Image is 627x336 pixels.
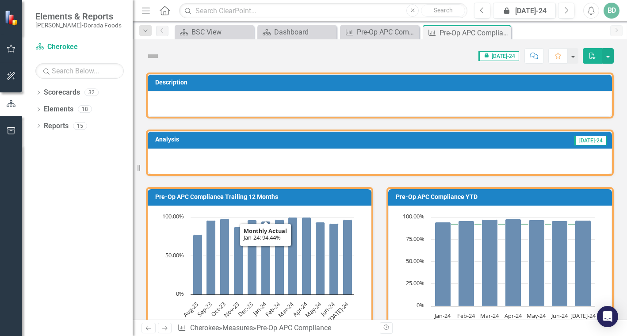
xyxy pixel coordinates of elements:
path: Feb-24, 96.96969697. Monthly Actual. [275,220,284,295]
text: Jan-24 [434,312,451,320]
path: Jan-24, 94.44444444. YTD Actual. [435,222,451,306]
path: Dec-23, 96.07843137. Monthly Actual. [248,220,257,295]
input: Search Below... [35,63,124,79]
div: 18 [78,106,92,113]
text: 0% [176,290,184,298]
text: Sep-23 [195,300,214,318]
a: Cherokee [35,42,124,52]
a: Measures [222,324,253,332]
path: Oct-23, 98.03921569. Monthly Actual. [220,219,229,295]
a: Dashboard [260,27,334,38]
div: Pre-Op APC Compliance [357,27,417,38]
text: Oct-23 [209,300,227,318]
text: 75.00% [406,235,424,243]
a: BSC View [177,27,252,38]
g: YTD Actual, series 1 of 2. Bar series with 7 bars. [435,219,591,306]
a: Reports [44,121,69,131]
text: Jan-24 [251,300,268,318]
g: Monthly Actual, series 1 of 2. Bar series with 12 bars. [193,218,352,295]
span: Elements & Reports [35,11,122,22]
text: Feb-24 [457,312,475,320]
text: Feb-24 [264,300,282,319]
button: BD [604,3,619,19]
path: May-24, 96.90402477. YTD Actual. [529,220,545,306]
div: » » [177,323,373,333]
text: May-24 [303,300,323,320]
text: Apr-24 [505,312,522,320]
text: Nov-23 [222,300,241,319]
div: BSC View [191,27,252,38]
path: May-24, 93.33333333. Monthly Actual. [316,222,325,295]
text: Jun-24 [551,312,568,320]
a: Elements [44,104,73,115]
text: 50.00% [406,257,424,265]
path: Nov-23, 87.01298701. Monthly Actual. [234,227,243,295]
button: [DATE]-24 [493,3,556,19]
small: [PERSON_NAME]-Dorada Foods [35,22,122,29]
div: 32 [84,89,99,96]
h3: Pre-Op APC Compliance YTD [396,194,608,200]
path: Jun-24, 91.66666667. Monthly Actual. [329,224,339,295]
text: May-24 [527,312,546,320]
path: Apr-24, 97.71863118. YTD Actual. [505,219,521,306]
text: 0% [417,301,424,309]
span: Search [434,7,453,14]
path: Mar-24, 97.04433498. YTD Actual. [482,220,498,306]
text: 100.00% [403,212,424,220]
text: Jun-24 [318,300,336,318]
div: Pre-Op APC Compliance [440,27,509,38]
path: Mar-24, 100. Monthly Actual. [288,218,298,295]
img: ClearPoint Strategy [4,10,20,26]
path: Sep-23, 95.65217391. Monthly Actual. [206,221,216,295]
path: Jul-24, 96.85534591. Monthly Actual. [343,220,352,295]
text: Dec-23 [236,300,254,318]
text: Apr-24 [291,300,309,318]
a: Pre-Op APC Compliance [342,27,417,38]
div: [DATE]-24 [496,6,553,16]
div: Open Intercom Messenger [597,306,618,327]
input: Search ClearPoint... [179,3,467,19]
img: Not Defined [146,49,160,63]
div: Dashboard [274,27,334,38]
path: Jul-24, 96.20938628. YTD Actual. [575,221,591,306]
span: [DATE]-24 [574,136,607,145]
text: [DATE]-24 [570,312,596,320]
a: Scorecards [44,88,80,98]
h3: Description [155,79,608,86]
text: [DATE]-24 [326,300,350,324]
button: Search [421,4,465,17]
text: 25.00% [406,279,424,287]
a: Cherokee [190,324,219,332]
span: [DATE]-24 [478,51,519,61]
path: Aug-23, 77.21518987. Monthly Actual. [193,235,203,295]
h3: Analysis [155,136,343,143]
path: Apr-24, 100. Monthly Actual. [302,218,311,295]
text: 50.00% [165,251,184,259]
path: Jan-24, 94.44444444. Monthly Actual. [261,221,271,295]
text: Aug-23 [181,300,200,319]
path: Feb-24, 95.65217391. YTD Actual. [459,221,474,306]
div: 15 [73,122,87,130]
h3: Pre-Op APC Compliance Trailing 12 Months [155,194,367,200]
text: 100.00% [162,212,184,220]
text: Mar-24 [480,312,499,320]
text: Mar-24 [276,300,295,319]
path: Jun-24, 95.94936709. YTD Actual. [552,221,568,306]
div: Pre-Op APC Compliance [256,324,331,332]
